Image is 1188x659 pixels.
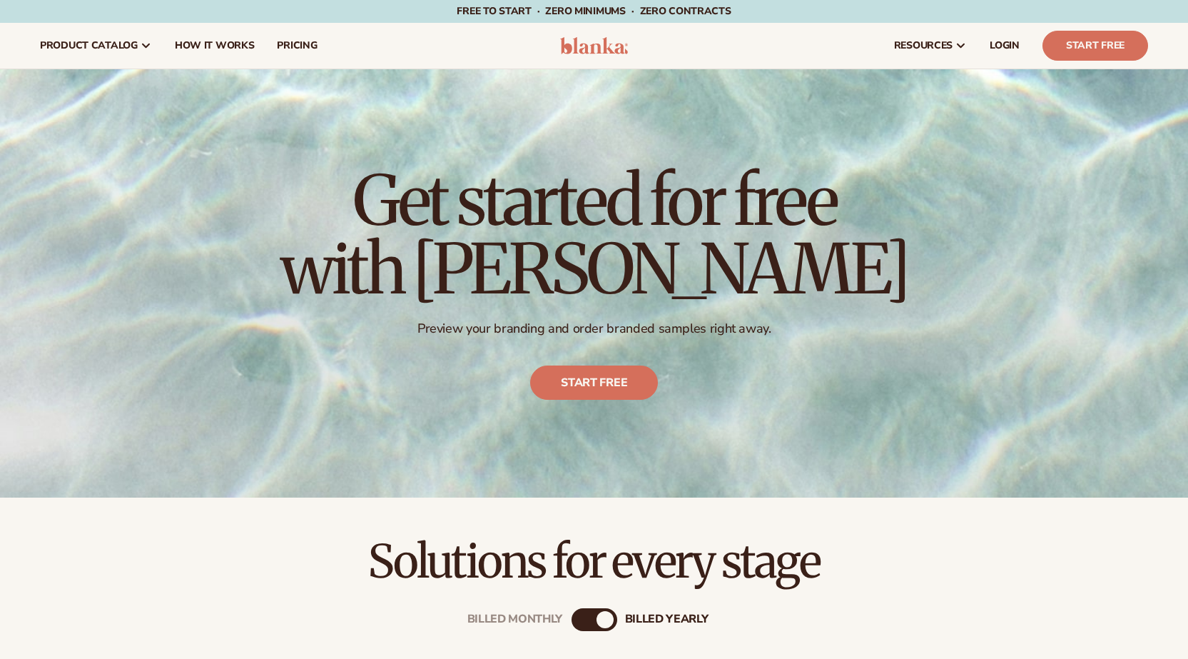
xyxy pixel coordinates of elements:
span: product catalog [40,40,138,51]
div: Billed Monthly [467,613,563,627]
div: billed Yearly [625,613,709,627]
p: Preview your branding and order branded samples right away. [280,321,908,337]
a: resources [883,23,978,69]
img: logo [560,37,628,54]
span: Free to start · ZERO minimums · ZERO contracts [457,4,731,18]
h2: Solutions for every stage [40,538,1148,585]
a: pricing [265,23,328,69]
a: LOGIN [978,23,1031,69]
span: How It Works [175,40,255,51]
a: How It Works [163,23,266,69]
span: resources [894,40,953,51]
a: Start Free [1042,31,1148,61]
a: product catalog [29,23,163,69]
span: LOGIN [990,40,1020,51]
span: pricing [277,40,317,51]
h1: Get started for free with [PERSON_NAME] [280,166,908,303]
a: Start free [530,366,658,401]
